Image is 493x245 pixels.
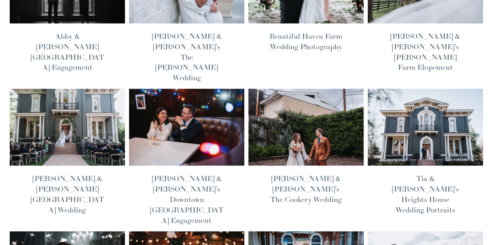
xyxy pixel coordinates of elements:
a: [PERSON_NAME] & [PERSON_NAME][GEOGRAPHIC_DATA] Wedding [31,174,104,214]
img: Chantel &amp; James’ Heights House Hotel Wedding [9,89,126,166]
img: Tia &amp; Obinna’s Heights House Wedding Portraits [367,89,484,166]
a: Abby & [PERSON_NAME][GEOGRAPHIC_DATA] Engagement [31,31,104,72]
a: [PERSON_NAME] & [PERSON_NAME]’s Downtown [GEOGRAPHIC_DATA] Engagement [150,174,223,224]
img: Lorena &amp; Tom’s Downtown Durham Engagement [129,89,245,166]
a: [PERSON_NAME] & [PERSON_NAME]’s The Cookery Wedding [270,174,342,204]
a: Tia & [PERSON_NAME]’s Heights House Wedding Portraits [392,174,459,214]
img: Jacqueline &amp; Timo’s The Cookery Wedding [248,89,364,166]
a: Beautiful Haven Farm Wedding Photography [270,31,343,51]
a: [PERSON_NAME] & [PERSON_NAME]’s [PERSON_NAME] Farm Elopement [391,31,460,72]
a: [PERSON_NAME] & [PERSON_NAME]’s The [PERSON_NAME] Wedding [152,31,222,82]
